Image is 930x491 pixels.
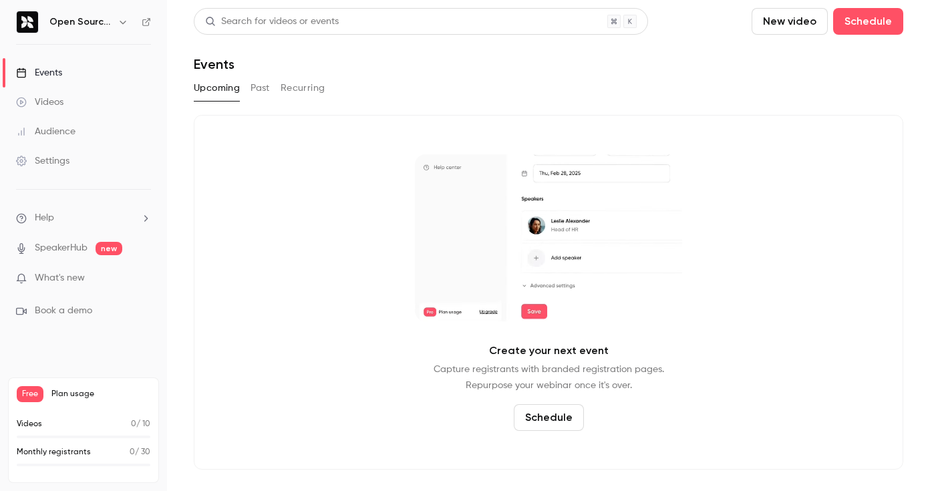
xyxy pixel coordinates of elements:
[35,211,54,225] span: Help
[131,418,150,430] p: / 10
[35,241,88,255] a: SpeakerHub
[135,273,151,285] iframe: Noticeable Trigger
[130,446,150,458] p: / 30
[514,404,584,431] button: Schedule
[96,242,122,255] span: new
[16,211,151,225] li: help-dropdown-opener
[205,15,339,29] div: Search for videos or events
[131,420,136,428] span: 0
[194,77,240,99] button: Upcoming
[16,66,62,79] div: Events
[49,15,112,29] h6: Open Source Centre
[251,77,270,99] button: Past
[17,386,43,402] span: Free
[17,418,42,430] p: Videos
[35,271,85,285] span: What's new
[51,389,150,399] span: Plan usage
[16,96,63,109] div: Videos
[489,343,609,359] p: Create your next event
[752,8,828,35] button: New video
[35,304,92,318] span: Book a demo
[833,8,903,35] button: Schedule
[281,77,325,99] button: Recurring
[194,56,235,72] h1: Events
[130,448,135,456] span: 0
[17,11,38,33] img: Open Source Centre
[17,446,91,458] p: Monthly registrants
[16,125,75,138] div: Audience
[434,361,664,393] p: Capture registrants with branded registration pages. Repurpose your webinar once it's over.
[16,154,69,168] div: Settings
